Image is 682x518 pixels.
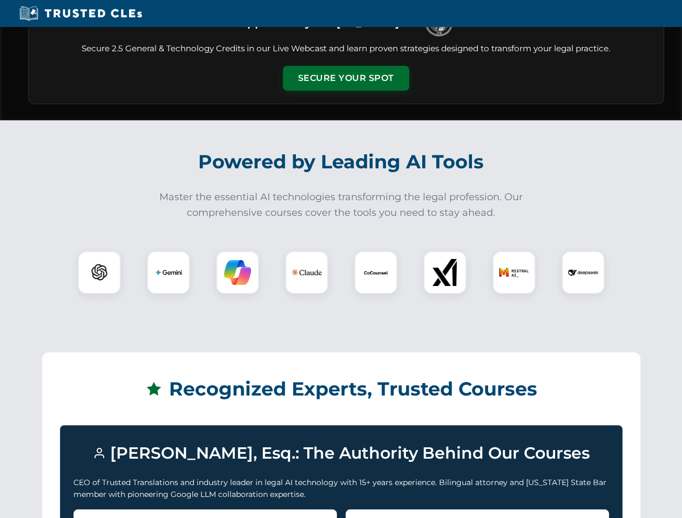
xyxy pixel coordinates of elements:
[78,251,121,294] div: ChatGPT
[147,251,190,294] div: Gemini
[73,476,609,501] p: CEO of Trusted Translations and industry leader in legal AI technology with 15+ years experience....
[216,251,259,294] div: Copilot
[155,259,182,286] img: Gemini Logo
[42,43,651,55] p: Secure 2.5 General & Technology Credits in our Live Webcast and learn proven strategies designed ...
[423,251,467,294] div: xAI
[431,259,458,286] img: xAI Logo
[152,189,530,221] p: Master the essential AI technologies transforming the legal profession. Our comprehensive courses...
[16,5,145,22] img: Trusted CLEs
[499,257,529,288] img: Mistral AI Logo
[283,66,409,91] button: Secure Your Spot
[73,439,609,468] h3: [PERSON_NAME], Esq.: The Authority Behind Our Courses
[562,251,605,294] div: DeepSeek
[492,251,536,294] div: Mistral AI
[224,259,251,286] img: Copilot Logo
[285,251,328,294] div: Claude
[362,259,389,286] img: CoCounsel Logo
[568,257,598,288] img: DeepSeek Logo
[42,143,640,181] h2: Powered by Leading AI Tools
[292,257,322,288] img: Claude Logo
[354,251,397,294] div: CoCounsel
[84,257,115,288] img: ChatGPT Logo
[60,370,623,408] h2: Recognized Experts, Trusted Courses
